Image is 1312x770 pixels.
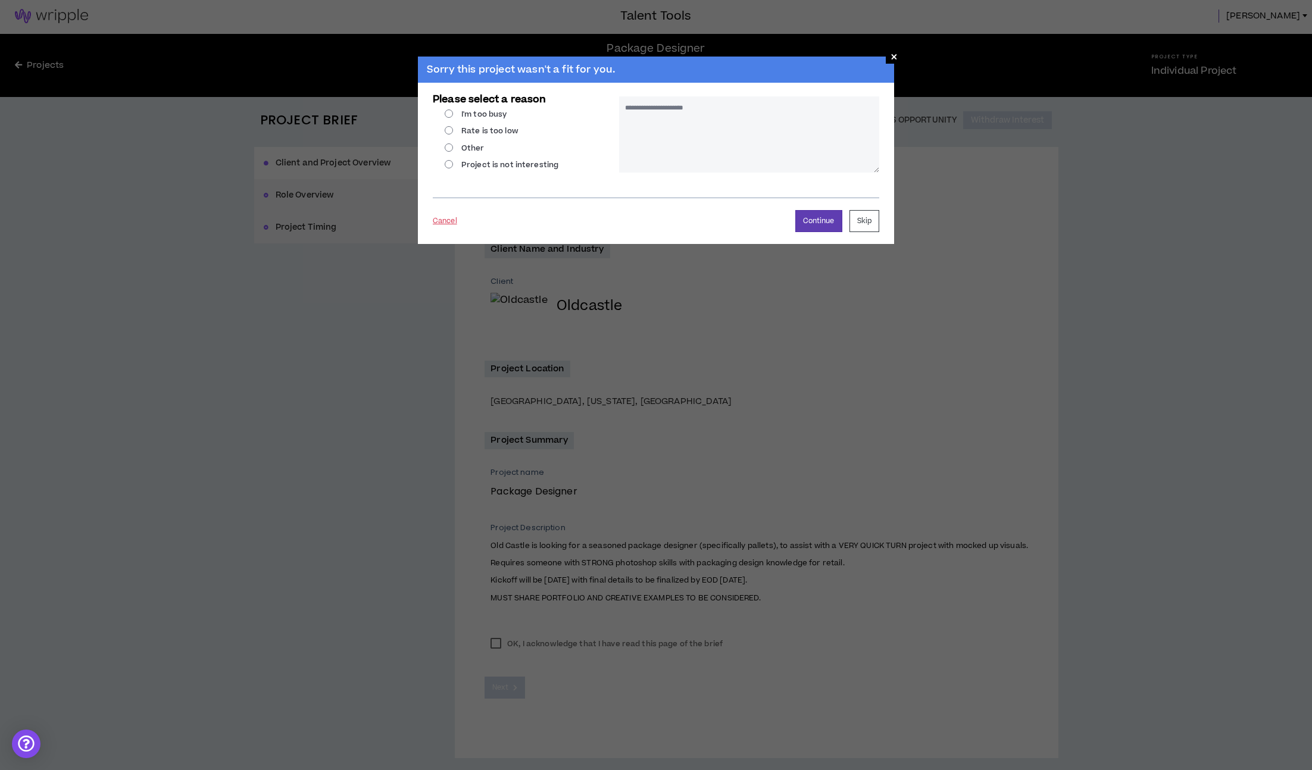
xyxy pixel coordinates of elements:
[418,57,894,83] h2: Sorry this project wasn't a fit for you.
[849,210,879,232] button: Skip
[433,88,546,111] label: Please select a reason
[891,49,898,64] span: ×
[445,159,558,170] label: Project is not interesting
[445,143,485,154] label: Other
[445,109,507,120] label: I'm too busy
[795,210,842,232] button: Continue
[433,211,457,231] button: Cancel
[12,730,40,758] div: Open Intercom Messenger
[445,126,518,136] label: Rate is too low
